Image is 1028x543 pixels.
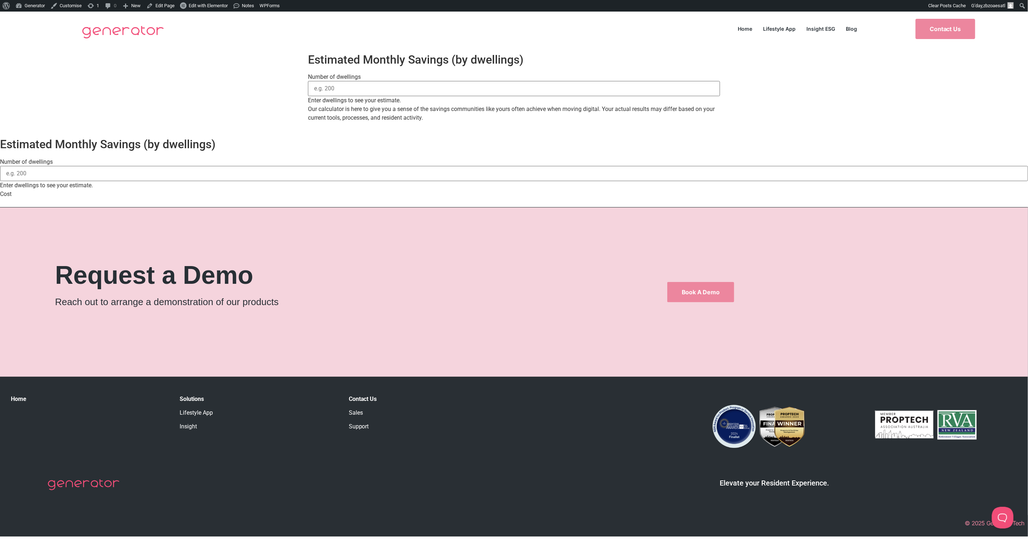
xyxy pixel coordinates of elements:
[532,479,1017,487] h5: Elevate your Resident Experience.​
[180,423,197,430] a: Insight
[180,396,204,402] strong: Solutions
[930,26,961,32] span: Contact Us
[308,53,720,67] h2: Estimated Monthly Savings (by dwellings)
[758,24,801,34] a: Lifestyle App
[308,81,720,96] input: e.g. 200
[992,507,1014,529] iframe: Toggle Customer Support
[349,409,363,416] a: Sales
[965,520,1024,527] span: © 2025 Generator Tech
[180,409,213,416] a: Lifestyle App
[682,289,720,295] span: Book a Demo
[55,295,609,309] p: Reach out to arrange a demonstration of our products
[916,19,975,39] a: Contact Us
[308,105,720,122] div: Our calculator is here to give you a sense of the savings communities like yours often achieve wh...
[733,24,863,34] nav: Menu
[308,96,720,105] div: Enter dwellings to see your estimate.
[349,423,369,430] a: Support
[733,24,758,34] a: Home
[11,396,26,402] a: Home
[55,262,609,288] h2: Request a Demo
[667,282,734,302] a: Book a Demo
[349,396,377,402] strong: Contact Us
[983,3,1005,8] span: zbzoaesatl
[841,24,863,34] a: Blog
[308,74,361,80] label: Number of dwellings
[801,24,841,34] a: Insight ESG
[189,3,228,8] span: Edit with Elementor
